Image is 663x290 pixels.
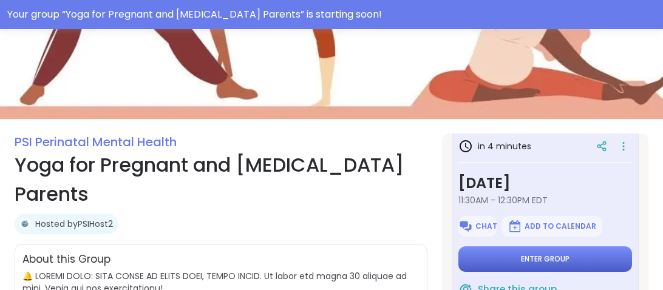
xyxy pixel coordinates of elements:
span: Add to Calendar [525,221,596,231]
img: ShareWell Logomark [508,219,522,234]
img: ShareWell Logomark [458,219,473,234]
h3: [DATE] [458,172,632,194]
div: Your group “ Yoga for Pregnant and [MEDICAL_DATA] Parents ” is starting soon! [7,7,656,22]
a: Hosted byPSIHost2 [35,218,113,230]
button: Chat [458,216,497,237]
h2: About this Group [22,252,110,268]
a: PSI Perinatal Mental Health [15,133,177,150]
span: Chat [475,221,497,231]
span: 11:30AM - 12:30PM EDT [458,194,632,206]
h1: Yoga for Pregnant and [MEDICAL_DATA] Parents [15,150,427,209]
button: Enter group [458,246,632,272]
span: Enter group [521,254,569,264]
img: PSIHost2 [19,218,31,230]
button: Add to Calendar [501,216,602,237]
h3: in 4 minutes [458,139,531,153]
